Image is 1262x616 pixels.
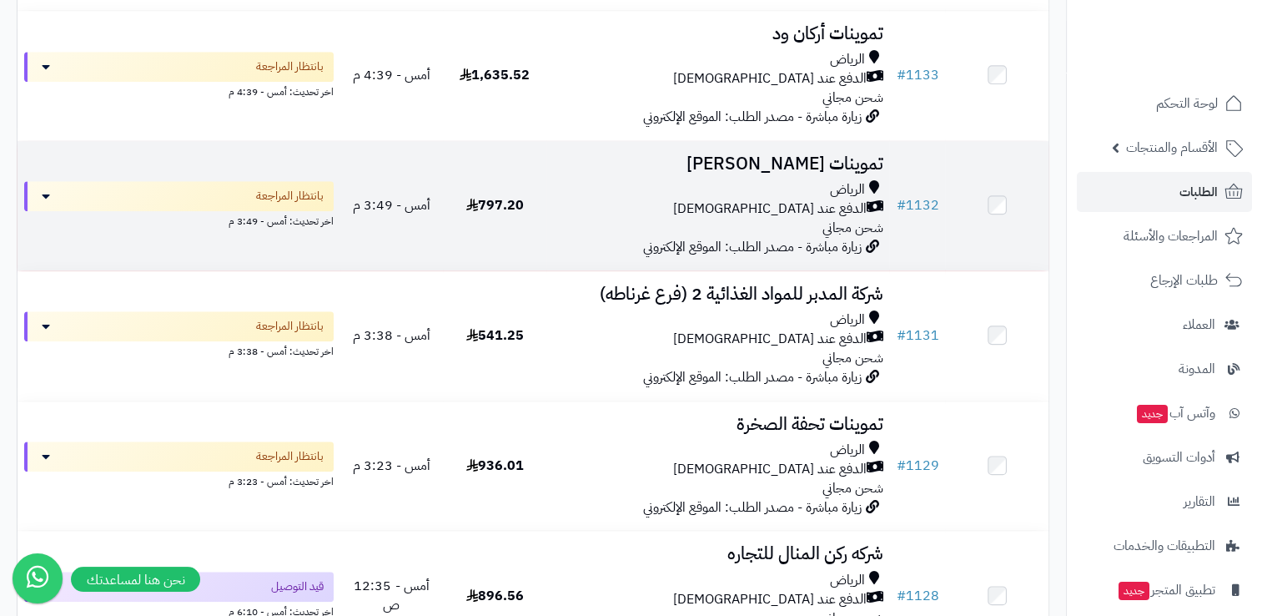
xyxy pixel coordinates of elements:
[466,195,524,215] span: 797.20
[896,326,938,346] a: #1131
[829,441,864,460] span: الرياض
[1114,534,1215,558] span: التطبيقات والخدمات
[1119,582,1149,600] span: جديد
[466,326,524,346] span: 541.25
[672,199,866,219] span: الدفع عند [DEMOGRAPHIC_DATA]
[1143,446,1215,469] span: أدوات التسويق
[829,50,864,69] span: الرياض
[896,65,938,85] a: #1133
[553,154,883,174] h3: تموينات [PERSON_NAME]
[672,330,866,349] span: الدفع عند [DEMOGRAPHIC_DATA]
[24,211,334,229] div: اخر تحديث: أمس - 3:49 م
[896,195,938,215] a: #1132
[1077,570,1252,610] a: تطبيق المتجرجديد
[1156,92,1218,115] span: لوحة التحكم
[1184,490,1215,513] span: التقارير
[822,478,882,498] span: شحن مجاني
[829,311,864,330] span: الرياض
[1077,526,1252,566] a: التطبيقات والخدمات
[896,326,905,346] span: #
[353,195,430,215] span: أمس - 3:49 م
[553,415,883,434] h3: تموينات تحفة الصخرة
[553,285,883,304] h3: شركة المدبر للمواد الغذائية 2 (فرع غرناطه)
[1183,313,1215,336] span: العملاء
[1117,578,1215,602] span: تطبيق المتجر
[353,65,430,85] span: أمس - 4:39 م
[896,195,905,215] span: #
[256,58,324,75] span: بانتظار المراجعة
[1077,216,1252,256] a: المراجعات والأسئلة
[1077,305,1252,345] a: العملاء
[896,456,905,476] span: #
[1126,136,1218,159] span: الأقسام والمنتجات
[256,188,324,204] span: بانتظار المراجعة
[822,348,882,368] span: شحن مجاني
[256,448,324,465] span: بانتظار المراجعة
[672,460,866,479] span: الدفع عند [DEMOGRAPHIC_DATA]
[466,456,524,476] span: 936.01
[466,586,524,606] span: 896.56
[1077,349,1252,389] a: المدونة
[672,590,866,609] span: الدفع عند [DEMOGRAPHIC_DATA]
[642,497,861,518] span: زيارة مباشرة - مصدر الطلب: الموقع الإلكتروني
[896,65,905,85] span: #
[24,341,334,359] div: اخر تحديث: أمس - 3:38 م
[353,456,430,476] span: أمس - 3:23 م
[1149,45,1246,80] img: logo-2.png
[822,88,882,108] span: شحن مجاني
[24,82,334,99] div: اخر تحديث: أمس - 4:39 م
[553,24,883,43] h3: تموينات أركان ود
[829,180,864,199] span: الرياض
[642,107,861,127] span: زيارة مباشرة - مصدر الطلب: الموقع الإلكتروني
[896,586,905,606] span: #
[1124,225,1218,248] span: المراجعات والأسئلة
[672,69,866,88] span: الدفع عند [DEMOGRAPHIC_DATA]
[271,578,324,595] span: قيد التوصيل
[1077,83,1252,124] a: لوحة التحكم
[24,472,334,489] div: اخر تحديث: أمس - 3:23 م
[896,586,938,606] a: #1128
[1137,405,1168,423] span: جديد
[829,571,864,590] span: الرياض
[1077,393,1252,433] a: وآتس آبجديد
[642,367,861,387] span: زيارة مباشرة - مصدر الطلب: الموقع الإلكتروني
[354,576,429,615] span: أمس - 12:35 ص
[1179,357,1215,381] span: المدونة
[822,218,882,238] span: شحن مجاني
[1179,180,1218,204] span: الطلبات
[1077,172,1252,212] a: الطلبات
[1135,401,1215,425] span: وآتس آب
[642,237,861,257] span: زيارة مباشرة - مصدر الطلب: الموقع الإلكتروني
[1077,437,1252,477] a: أدوات التسويق
[460,65,530,85] span: 1,635.52
[1077,260,1252,300] a: طلبات الإرجاع
[553,544,883,563] h3: شركه ركن المنال للتجاره
[896,456,938,476] a: #1129
[1150,269,1218,292] span: طلبات الإرجاع
[256,318,324,335] span: بانتظار المراجعة
[353,326,430,346] span: أمس - 3:38 م
[1077,482,1252,522] a: التقارير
